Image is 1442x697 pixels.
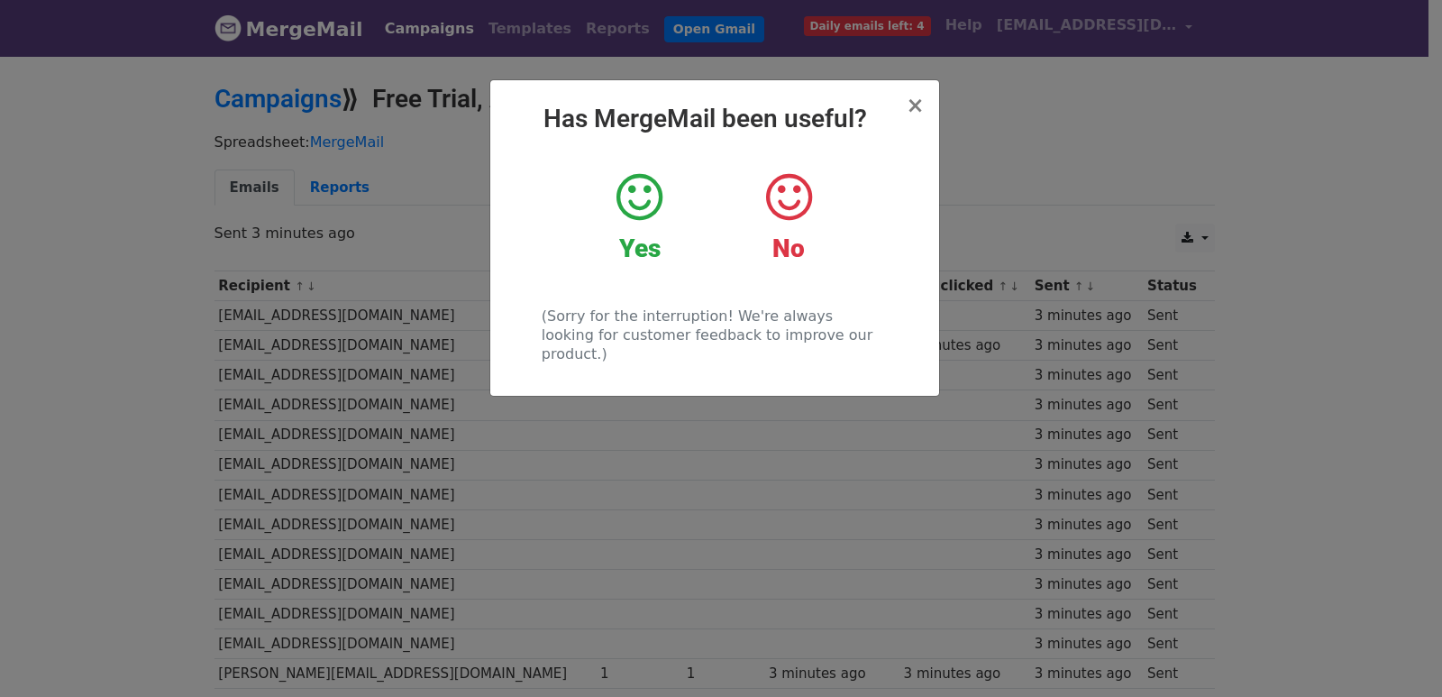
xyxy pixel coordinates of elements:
[619,234,661,263] strong: Yes
[906,95,924,116] button: Close
[579,170,700,264] a: Yes
[542,307,887,363] p: (Sorry for the interruption! We're always looking for customer feedback to improve our product.)
[727,170,849,264] a: No
[772,234,805,263] strong: No
[505,104,925,134] h2: Has MergeMail been useful?
[906,93,924,118] span: ×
